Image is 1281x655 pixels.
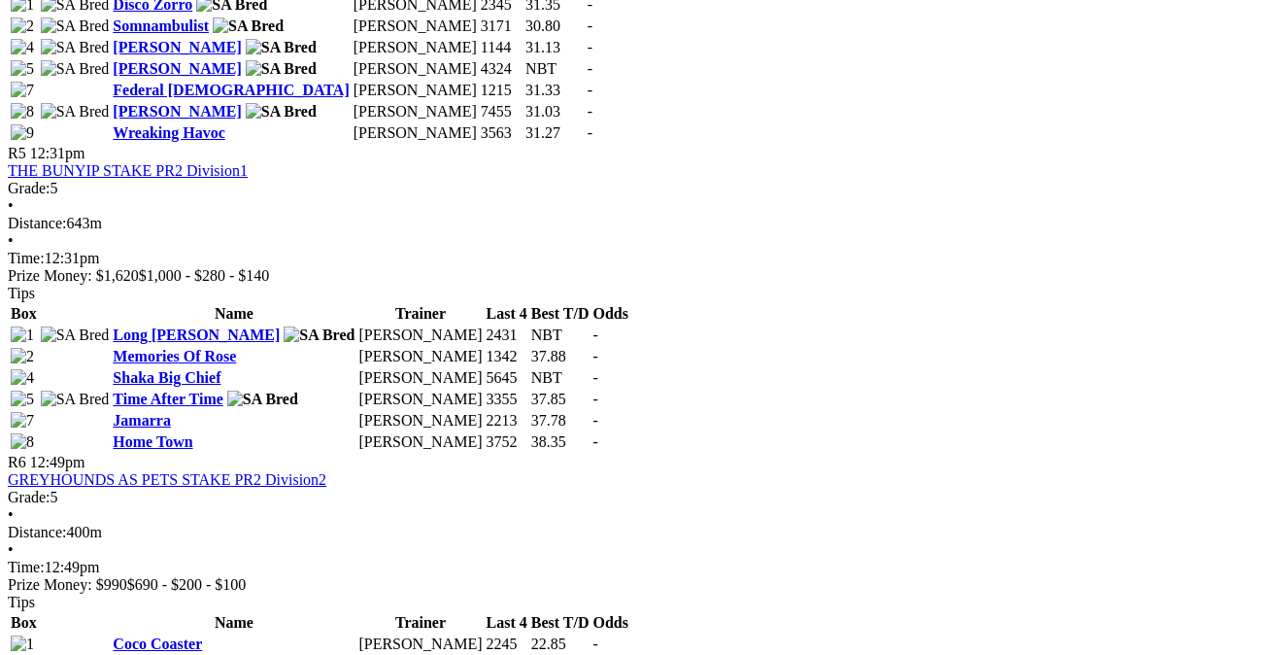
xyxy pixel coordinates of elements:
span: Box [11,614,37,631]
img: 8 [11,433,34,451]
th: Odds [592,613,629,633]
td: [PERSON_NAME] [357,368,483,388]
td: NBT [530,368,590,388]
span: - [593,433,598,450]
a: Memories Of Rose [113,348,236,364]
span: $690 - $200 - $100 [127,576,247,593]
span: Tips [8,285,35,301]
span: - [593,327,598,343]
td: [PERSON_NAME] [357,411,483,431]
td: 31.33 [524,81,585,100]
img: SA Bred [284,327,354,344]
a: [PERSON_NAME] [113,103,241,120]
span: Distance: [8,215,66,231]
td: 37.85 [530,390,590,409]
td: [PERSON_NAME] [353,123,478,143]
span: - [588,82,592,98]
img: 4 [11,39,34,56]
a: [PERSON_NAME] [113,60,241,77]
td: [PERSON_NAME] [353,81,478,100]
div: 12:49pm [8,559,1273,576]
span: - [593,369,598,386]
th: Name [112,304,355,324]
th: Best T/D [530,304,590,324]
td: [PERSON_NAME] [353,59,478,79]
td: 31.27 [524,123,585,143]
span: - [593,391,598,407]
span: - [588,103,592,120]
img: SA Bred [41,327,110,344]
a: Coco Coaster [113,636,202,652]
img: SA Bred [213,17,284,35]
td: [PERSON_NAME] [357,635,483,654]
td: 31.03 [524,102,585,121]
td: 37.88 [530,347,590,366]
td: 4324 [480,59,523,79]
img: 5 [11,60,34,78]
span: Tips [8,594,35,610]
th: Name [112,613,355,633]
td: 38.35 [530,432,590,452]
a: Federal [DEMOGRAPHIC_DATA] [113,82,349,98]
a: Somnambulist [113,17,209,34]
img: 1 [11,636,34,653]
td: [PERSON_NAME] [357,432,483,452]
span: Box [11,305,37,322]
img: SA Bred [41,17,110,35]
a: Time After Time [113,391,222,407]
td: 2245 [486,635,528,654]
span: 12:31pm [30,145,85,161]
a: Jamarra [113,412,171,429]
span: • [8,232,14,249]
img: SA Bred [41,60,110,78]
td: [PERSON_NAME] [357,347,483,366]
img: SA Bred [41,39,110,56]
td: [PERSON_NAME] [353,102,478,121]
td: 1342 [486,347,528,366]
th: Trainer [357,613,483,633]
td: 7455 [480,102,523,121]
img: SA Bred [41,391,110,408]
div: 12:31pm [8,250,1273,267]
img: 2 [11,17,34,35]
a: Shaka Big Chief [113,369,220,386]
img: 4 [11,369,34,387]
td: 3171 [480,17,523,36]
span: • [8,506,14,523]
div: 5 [8,489,1273,506]
span: Grade: [8,489,51,505]
td: [PERSON_NAME] [357,390,483,409]
div: Prize Money: $990 [8,576,1273,594]
span: - [588,39,592,55]
span: - [593,348,598,364]
span: - [588,124,592,141]
img: 9 [11,124,34,142]
span: - [588,60,592,77]
td: [PERSON_NAME] [353,38,478,57]
td: 1215 [480,81,523,100]
img: 7 [11,82,34,99]
a: Wreaking Havoc [113,124,224,141]
img: SA Bred [246,103,317,121]
span: $1,000 - $280 - $140 [139,267,270,284]
td: 1144 [480,38,523,57]
img: SA Bred [41,103,110,121]
a: THE BUNYIP STAKE PR2 Division1 [8,162,248,179]
span: • [8,197,14,214]
td: [PERSON_NAME] [353,17,478,36]
a: GREYHOUNDS AS PETS STAKE PR2 Division2 [8,471,326,488]
div: Prize Money: $1,620 [8,267,1273,285]
th: Best T/D [530,613,590,633]
img: 7 [11,412,34,430]
span: R5 [8,145,26,161]
td: 2213 [486,411,528,431]
img: SA Bred [246,60,317,78]
div: 5 [8,180,1273,197]
td: [PERSON_NAME] [357,326,483,345]
td: 2431 [486,326,528,345]
td: 3752 [486,432,528,452]
a: Home Town [113,433,192,450]
td: NBT [530,326,590,345]
img: SA Bred [246,39,317,56]
img: 5 [11,391,34,408]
